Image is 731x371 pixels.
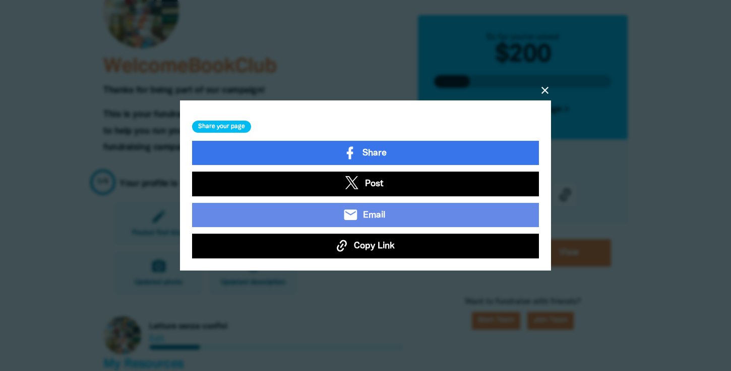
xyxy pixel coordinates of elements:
[192,234,539,258] button: Copy Link
[192,203,539,227] a: emailEmail
[365,178,384,191] span: Post
[539,84,551,96] button: close
[363,208,386,222] span: Email
[354,240,395,253] span: Copy Link
[192,172,539,196] a: Post
[192,141,539,165] a: Share
[192,121,251,133] h3: Share your page
[362,146,387,160] span: Share
[343,207,358,223] i: email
